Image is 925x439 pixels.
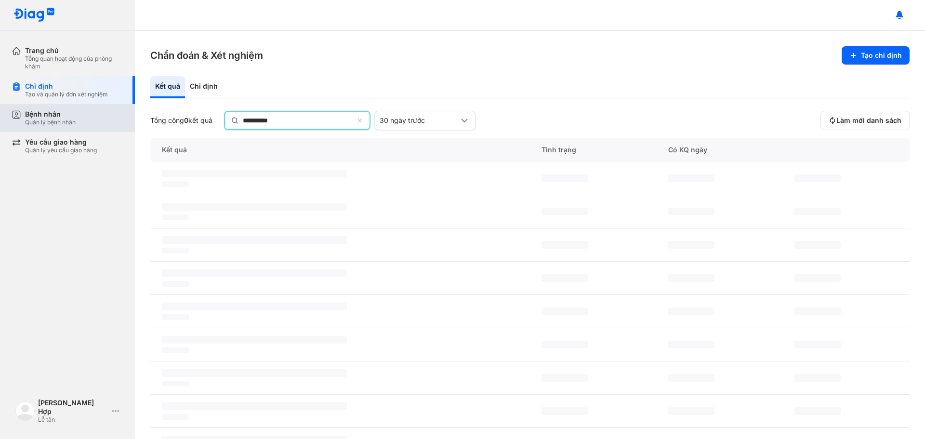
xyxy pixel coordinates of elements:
[668,274,714,282] span: ‌
[794,374,841,382] span: ‌
[162,269,347,277] span: ‌
[657,138,783,162] div: Có KQ ngày
[15,401,35,421] img: logo
[13,8,55,23] img: logo
[794,241,841,249] span: ‌
[794,174,841,182] span: ‌
[820,111,910,130] button: Làm mới danh sách
[542,274,588,282] span: ‌
[162,414,189,420] span: ‌
[794,208,841,215] span: ‌
[842,46,910,65] button: Tạo chỉ định
[150,76,185,98] div: Kết quả
[25,119,76,126] div: Quản lý bệnh nhân
[150,49,263,62] h3: Chẩn đoán & Xét nghiệm
[162,369,347,377] span: ‌
[668,208,714,215] span: ‌
[162,314,189,320] span: ‌
[542,407,588,415] span: ‌
[150,116,212,125] div: Tổng cộng kết quả
[162,381,189,386] span: ‌
[380,116,459,125] div: 30 ngày trước
[668,341,714,348] span: ‌
[25,146,97,154] div: Quản lý yêu cầu giao hàng
[162,347,189,353] span: ‌
[668,241,714,249] span: ‌
[162,281,189,287] span: ‌
[794,341,841,348] span: ‌
[542,307,588,315] span: ‌
[162,214,189,220] span: ‌
[542,208,588,215] span: ‌
[794,407,841,415] span: ‌
[162,402,347,410] span: ‌
[38,399,108,416] div: [PERSON_NAME] Hợp
[542,241,588,249] span: ‌
[25,91,108,98] div: Tạo và quản lý đơn xét nghiệm
[162,203,347,211] span: ‌
[25,46,123,55] div: Trang chủ
[668,407,714,415] span: ‌
[162,336,347,344] span: ‌
[184,116,188,124] span: 0
[668,174,714,182] span: ‌
[542,374,588,382] span: ‌
[38,416,108,424] div: Lễ tân
[530,138,657,162] div: Tình trạng
[542,174,588,182] span: ‌
[162,248,189,253] span: ‌
[150,138,530,162] div: Kết quả
[25,82,108,91] div: Chỉ định
[162,303,347,310] span: ‌
[542,341,588,348] span: ‌
[162,181,189,187] span: ‌
[25,138,97,146] div: Yêu cầu giao hàng
[25,110,76,119] div: Bệnh nhân
[668,307,714,315] span: ‌
[794,274,841,282] span: ‌
[836,116,901,125] span: Làm mới danh sách
[668,374,714,382] span: ‌
[185,76,223,98] div: Chỉ định
[25,55,123,70] div: Tổng quan hoạt động của phòng khám
[162,236,347,244] span: ‌
[162,170,347,177] span: ‌
[794,307,841,315] span: ‌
